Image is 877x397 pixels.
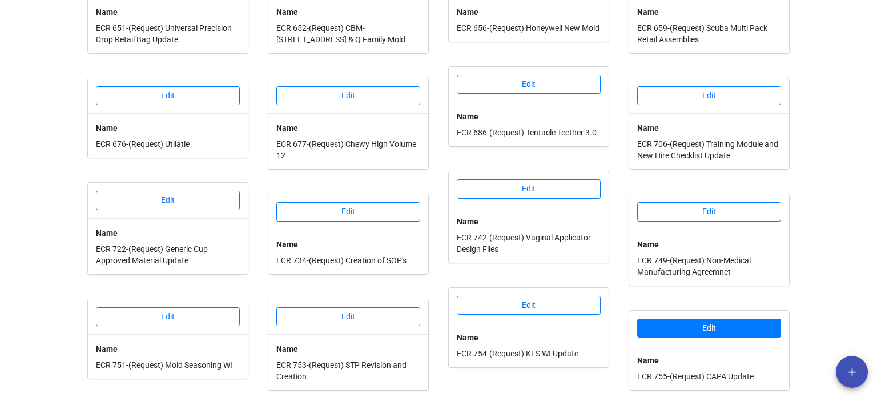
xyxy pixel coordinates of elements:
[457,296,601,315] button: Edit
[637,356,659,365] b: Name
[276,123,298,133] b: Name
[276,240,298,249] b: Name
[457,127,601,138] p: ECR 686-(Request) Tentacle Teether 3.0
[96,86,240,106] button: Edit
[457,75,601,94] button: Edit
[276,344,298,354] b: Name
[276,22,420,45] p: ECR 652-(Request) CBM-[STREET_ADDRESS] & Q Family Mold
[637,123,659,133] b: Name
[96,123,118,133] b: Name
[637,319,781,338] button: Edit
[836,356,868,388] button: add
[637,371,781,382] p: ECR 755-(Request) CAPA Update
[637,240,659,249] b: Name
[96,307,240,327] button: Edit
[96,7,118,17] b: Name
[637,202,781,222] button: Edit
[96,191,240,210] button: Edit
[96,228,118,238] b: Name
[457,7,478,17] b: Name
[637,138,781,161] p: ECR 706-(Request) Training Module and New Hire Checklist Update
[96,138,240,150] p: ECR 676-(Request) Utilatie
[457,348,601,359] p: ECR 754-(Request) KLS WI Update
[457,232,601,255] p: ECR 742-(Request) Vaginal Applicator Design Files
[96,359,240,371] p: ECR 751-(Request) Mold Seasoning WI
[96,22,240,45] p: ECR 651-(Request) Universal Precision Drop Retail Bag Update
[276,138,420,161] p: ECR 677-(Request) Chewy High Volume 12
[96,243,240,266] p: ECR 722-(Request) Generic Cup Approved Material Update
[276,86,420,106] button: Edit
[276,359,420,382] p: ECR 753-(Request) STP Revision and Creation
[637,255,781,278] p: ECR 749-(Request) Non-Medical Manufacturing Agreemnet
[276,307,420,327] button: Edit
[276,255,420,266] p: ECR 734-(Request) Creation of SOP's
[96,344,118,354] b: Name
[637,7,659,17] b: Name
[637,86,781,106] button: Edit
[276,202,420,222] button: Edit
[457,179,601,199] button: Edit
[637,22,781,45] p: ECR 659-(Request) Scuba Multi Pack Retail Assemblies
[457,217,478,226] b: Name
[457,112,478,121] b: Name
[457,333,478,342] b: Name
[276,7,298,17] b: Name
[457,22,601,34] p: ECR 656-(Request) Honeywell New Mold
